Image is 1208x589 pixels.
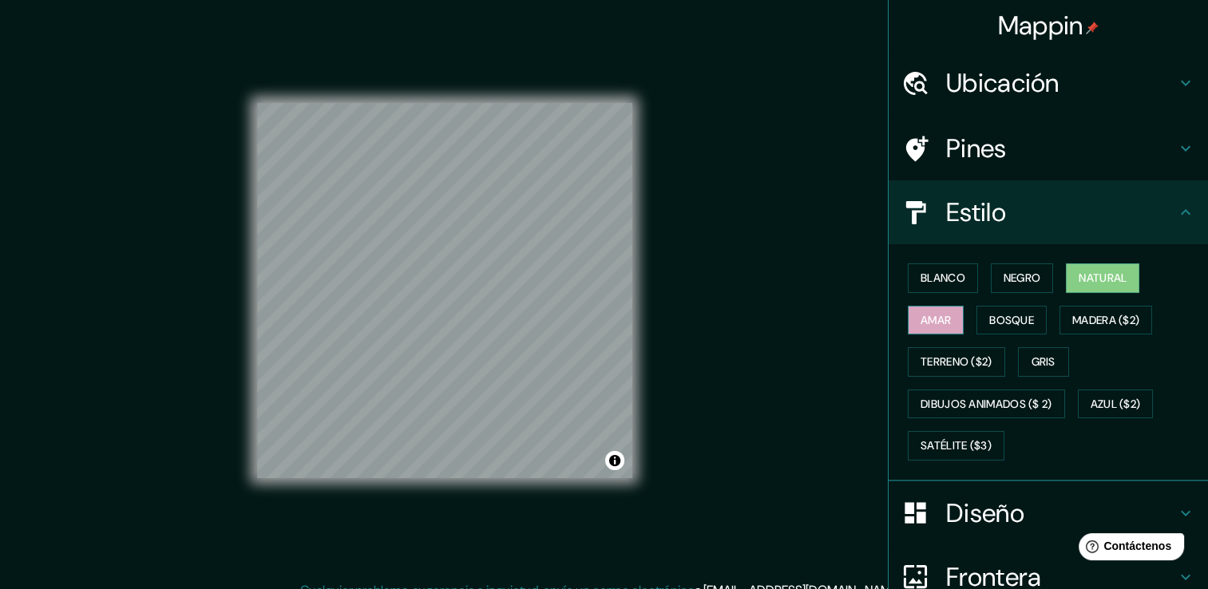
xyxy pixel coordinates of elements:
[1091,394,1141,414] font: Azul ($2)
[1078,389,1154,419] button: Azul ($2)
[989,310,1034,330] font: Bosque
[1032,352,1056,372] font: Gris
[1059,306,1152,335] button: Madera ($2)
[976,306,1047,335] button: Bosque
[1004,268,1041,288] font: Negro
[889,481,1208,545] div: Diseño
[921,394,1052,414] font: Dibujos animados ($ 2)
[921,352,992,372] font: Terreno ($2)
[1079,268,1127,288] font: Natural
[946,497,1176,529] h4: Diseño
[1066,527,1190,571] iframe: Help widget launcher
[889,51,1208,115] div: Ubicación
[605,451,624,470] button: Alternar atribución
[889,117,1208,180] div: Pines
[946,196,1176,228] h4: Estilo
[1086,22,1099,34] img: pin-icon.png
[991,263,1054,293] button: Negro
[921,436,992,456] font: Satélite ($3)
[1018,347,1069,377] button: Gris
[1066,263,1139,293] button: Natural
[946,132,1176,164] h4: Pines
[257,103,632,478] canvas: Mapa
[998,9,1083,42] font: Mappin
[1072,310,1139,330] font: Madera ($2)
[889,180,1208,244] div: Estilo
[908,306,964,335] button: Amar
[921,310,951,330] font: Amar
[908,389,1065,419] button: Dibujos animados ($ 2)
[908,347,1005,377] button: Terreno ($2)
[921,268,965,288] font: Blanco
[908,431,1004,461] button: Satélite ($3)
[908,263,978,293] button: Blanco
[946,67,1176,99] h4: Ubicación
